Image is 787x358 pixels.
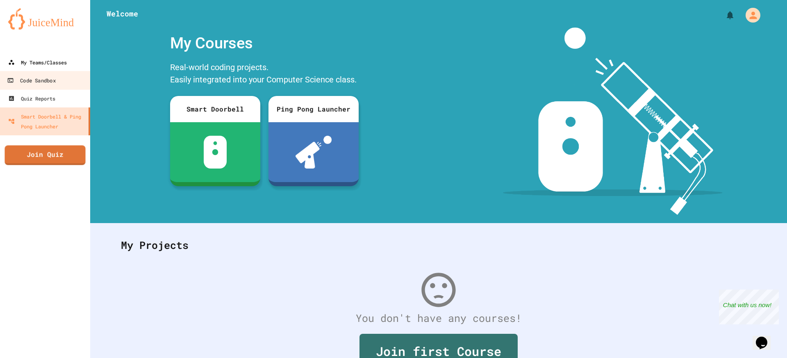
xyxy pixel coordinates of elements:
div: Ping Pong Launcher [268,96,359,122]
div: My Teams/Classes [8,57,67,67]
a: Join Quiz [5,145,85,165]
iframe: chat widget [719,290,779,324]
div: Quiz Reports [8,93,55,103]
img: sdb-white.svg [204,136,227,169]
img: ppl-with-ball.png [296,136,332,169]
div: You don't have any courses! [113,310,764,326]
img: logo-orange.svg [8,8,82,30]
img: banner-image-my-projects.png [503,27,723,215]
div: Smart Doorbell & Ping Pong Launcher [8,112,85,131]
div: My Notifications [710,8,737,22]
iframe: chat widget [753,325,779,350]
div: My Account [737,6,762,25]
div: My Projects [113,229,764,261]
div: Real-world coding projects. Easily integrated into your Computer Science class. [166,59,363,90]
div: My Courses [166,27,363,59]
div: Code Sandbox [7,75,55,86]
div: Smart Doorbell [170,96,260,122]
